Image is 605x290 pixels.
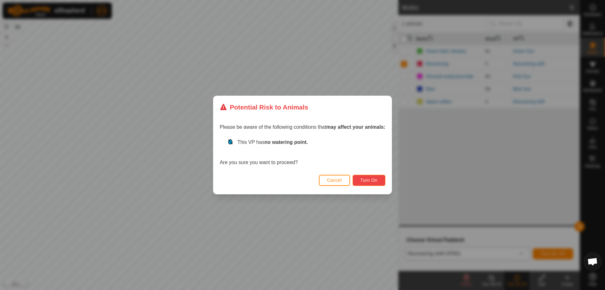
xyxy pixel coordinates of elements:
div: Open chat [583,252,602,271]
button: Cancel [319,175,350,186]
strong: may affect your animals: [326,124,385,130]
span: Please be aware of the following conditions that [220,124,385,130]
button: Turn On [353,175,385,186]
div: Are you sure you want to proceed? [220,139,385,166]
strong: no watering point. [264,139,308,145]
span: Turn On [360,178,377,183]
span: Cancel [327,178,342,183]
span: This VP has [237,139,308,145]
div: Potential Risk to Animals [220,102,308,112]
